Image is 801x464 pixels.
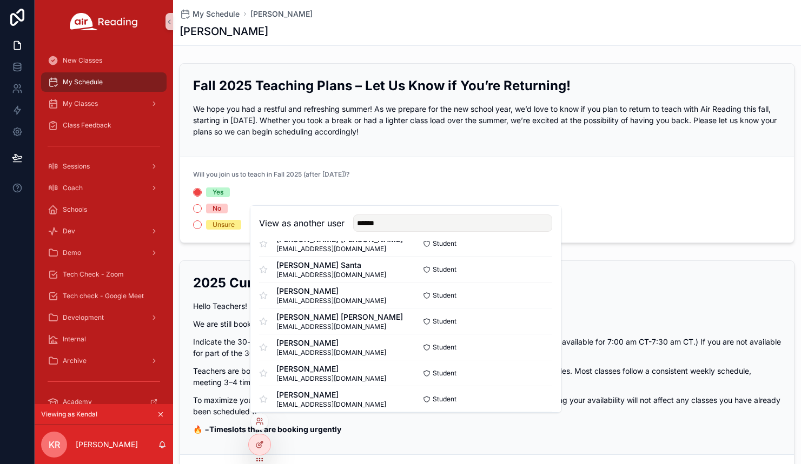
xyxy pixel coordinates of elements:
[213,187,223,197] div: Yes
[433,317,456,326] span: Student
[41,200,167,219] a: Schools
[41,410,97,419] span: Viewing as Kendal
[41,157,167,176] a: Sessions
[433,343,456,352] span: Student
[276,260,386,271] span: [PERSON_NAME] Santa
[41,351,167,371] a: Archive
[276,348,386,357] span: [EMAIL_ADDRESS][DOMAIN_NAME]
[193,274,781,292] h2: 2025 Current Availability
[70,13,138,30] img: App logo
[433,395,456,404] span: Student
[63,78,103,86] span: My Schedule
[41,94,167,113] a: My Classes
[63,292,144,300] span: Tech check - Google Meet
[63,99,98,108] span: My Classes
[259,217,345,230] h2: View as another user
[213,220,235,230] div: Unsure
[193,365,781,388] p: Teachers are booked based on their longevity with Air, availability, and compatibility with schoo...
[276,322,403,331] span: [EMAIL_ADDRESS][DOMAIN_NAME]
[193,77,781,95] h2: Fall 2025 Teaching Plans – Let Us Know if You’re Returning!
[209,425,341,434] strong: Timeslots that are booking urgently
[35,43,173,404] div: scrollable content
[41,116,167,135] a: Class Feedback
[41,51,167,70] a: New Classes
[276,312,403,322] span: [PERSON_NAME] [PERSON_NAME]
[63,205,87,214] span: Schools
[63,357,87,365] span: Archive
[41,221,167,241] a: Dev
[41,286,167,306] a: Tech check - Google Meet
[76,439,138,450] p: [PERSON_NAME]
[433,369,456,378] span: Student
[63,335,86,344] span: Internal
[63,398,92,406] span: Academy
[63,184,83,192] span: Coach
[41,392,167,412] a: Academy
[250,9,313,19] a: [PERSON_NAME]
[49,438,60,451] span: KR
[193,336,781,359] p: Indicate the 30-minute slots you are available to teach. (For example, selecting 7:00 AM means yo...
[63,121,111,130] span: Class Feedback
[193,170,349,178] span: Will you join us to teach in Fall 2025 (after [DATE])?
[276,297,386,305] span: [EMAIL_ADDRESS][DOMAIN_NAME]
[276,389,386,400] span: [PERSON_NAME]
[276,400,386,409] span: [EMAIL_ADDRESS][DOMAIN_NAME]
[276,271,386,279] span: [EMAIL_ADDRESS][DOMAIN_NAME]
[276,374,386,383] span: [EMAIL_ADDRESS][DOMAIN_NAME]
[41,178,167,198] a: Coach
[276,245,403,253] span: [EMAIL_ADDRESS][DOMAIN_NAME]
[193,9,240,19] span: My Schedule
[193,394,781,417] p: To maximize your chances of being booked, it's best to maintain the same availability each day. U...
[63,56,102,65] span: New Classes
[41,72,167,92] a: My Schedule
[433,265,456,274] span: Student
[180,9,240,19] a: My Schedule
[193,103,781,137] p: We hope you had a restful and refreshing summer! As we prepare for the new school year, we’d love...
[193,318,781,329] p: We are still booking classes. Please keep your schedule as up to date as possible.
[276,364,386,374] span: [PERSON_NAME]
[276,338,386,348] span: [PERSON_NAME]
[41,243,167,263] a: Demo
[41,329,167,349] a: Internal
[63,313,104,322] span: Development
[180,24,268,39] h1: [PERSON_NAME]
[276,286,386,297] span: [PERSON_NAME]
[433,291,456,300] span: Student
[63,248,81,257] span: Demo
[63,270,124,279] span: Tech Check - Zoom
[63,227,75,236] span: Dev
[193,300,781,312] p: Hello Teachers!
[41,308,167,327] a: Development
[193,423,781,435] p: 🔥 =
[63,162,90,171] span: Sessions
[433,239,456,248] span: Student
[213,204,221,213] div: No
[41,265,167,284] a: Tech Check - Zoom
